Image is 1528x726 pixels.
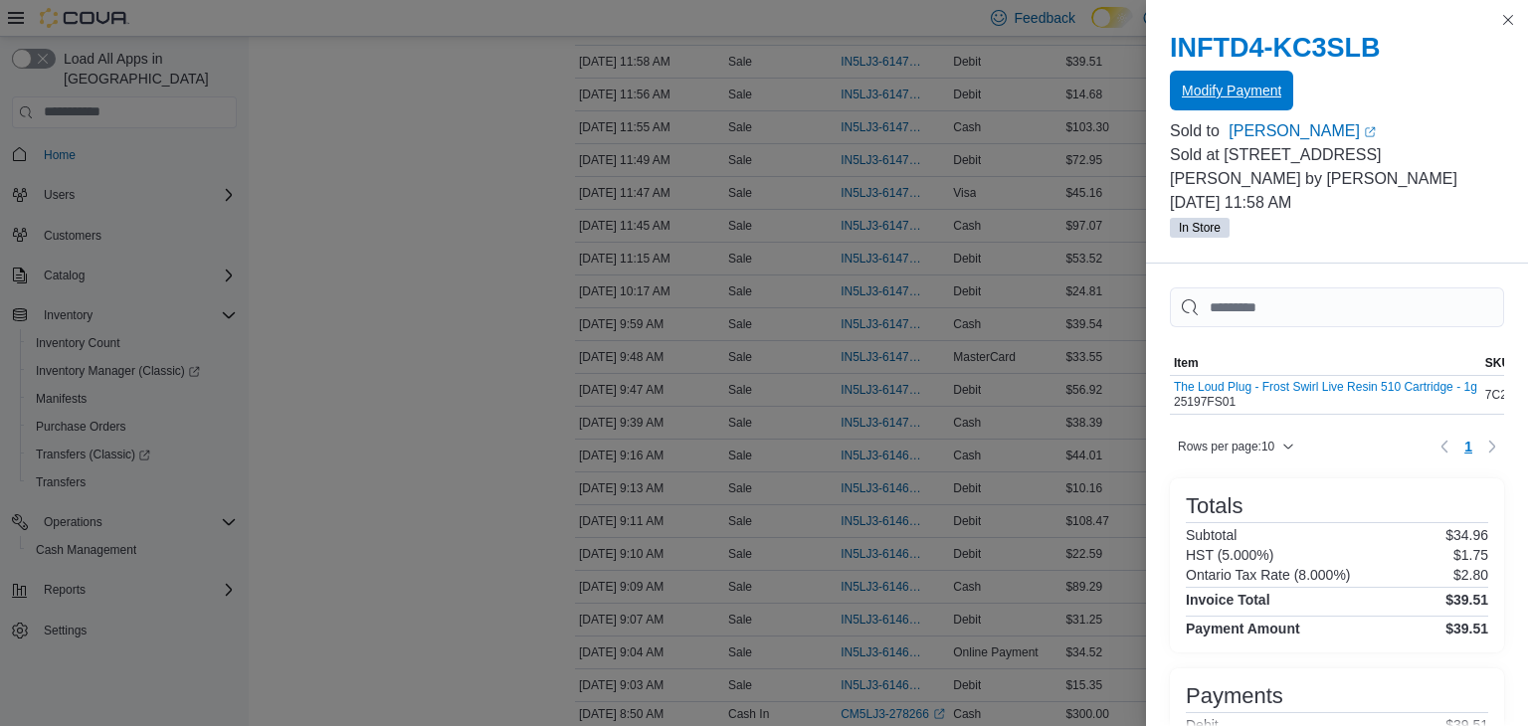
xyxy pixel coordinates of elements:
[1170,143,1504,191] p: Sold at [STREET_ADDRESS][PERSON_NAME] by [PERSON_NAME]
[1453,567,1488,583] p: $2.80
[1445,621,1488,636] h4: $39.51
[1456,431,1480,462] ul: Pagination for table: MemoryTable from EuiInMemoryTable
[1170,435,1302,458] button: Rows per page:10
[1179,219,1221,237] span: In Store
[1170,218,1230,238] span: In Store
[1186,567,1351,583] h6: Ontario Tax Rate (8.000%)
[1496,8,1520,32] button: Close this dialog
[1186,592,1270,608] h4: Invoice Total
[1174,355,1199,371] span: Item
[1170,287,1504,327] input: This is a search bar. As you type, the results lower in the page will automatically filter.
[1485,355,1510,371] span: SKU
[1432,435,1456,458] button: Previous page
[1186,684,1283,708] h3: Payments
[1186,494,1242,518] h3: Totals
[1186,547,1273,563] h6: HST (5.000%)
[1453,547,1488,563] p: $1.75
[1480,435,1504,458] button: Next page
[1182,81,1281,100] span: Modify Payment
[1170,32,1504,64] h2: INFTD4-KC3SLB
[1445,527,1488,543] p: $34.96
[1186,621,1300,636] h4: Payment Amount
[1174,380,1477,394] button: The Loud Plug - Frost Swirl Live Resin 510 Cartridge - 1g
[1445,592,1488,608] h4: $39.51
[1229,119,1504,143] a: [PERSON_NAME]External link
[1456,431,1480,462] button: Page 1 of 1
[1464,437,1472,456] span: 1
[1170,351,1481,375] button: Item
[1178,439,1274,454] span: Rows per page : 10
[1170,71,1293,110] button: Modify Payment
[1174,380,1477,410] div: 25197FS01
[1170,119,1225,143] div: Sold to
[1186,527,1237,543] h6: Subtotal
[1364,126,1376,138] svg: External link
[1170,191,1504,215] p: [DATE] 11:58 AM
[1432,431,1504,462] nav: Pagination for table: MemoryTable from EuiInMemoryTable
